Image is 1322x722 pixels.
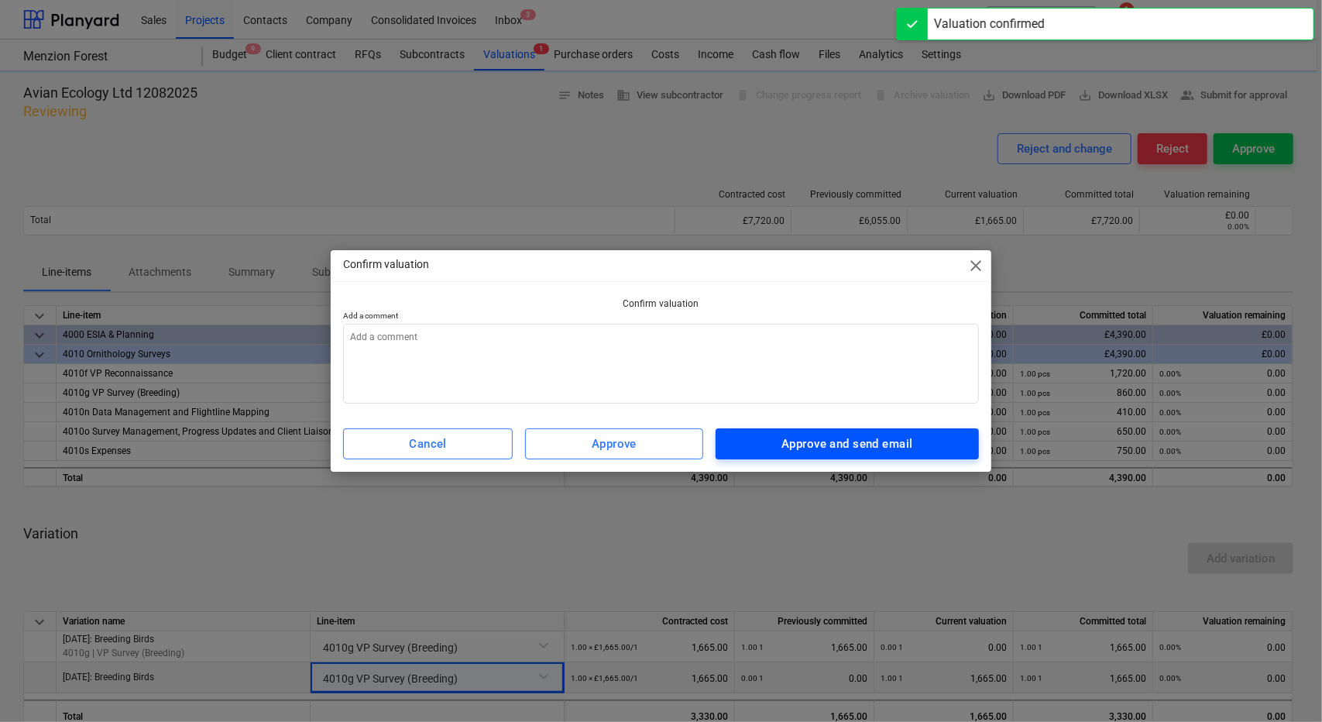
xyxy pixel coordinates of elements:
[409,434,447,454] div: Cancel
[343,297,980,311] p: Confirm valuation
[967,256,985,275] span: close
[592,434,637,454] div: Approve
[343,311,980,324] p: Add a comment
[1245,648,1322,722] iframe: Chat Widget
[716,428,980,459] button: Approve and send email
[343,428,513,459] button: Cancel
[525,428,702,459] button: Approve
[934,15,1045,33] div: Valuation confirmed
[343,256,429,273] p: Confirm valuation
[781,434,912,454] div: Approve and send email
